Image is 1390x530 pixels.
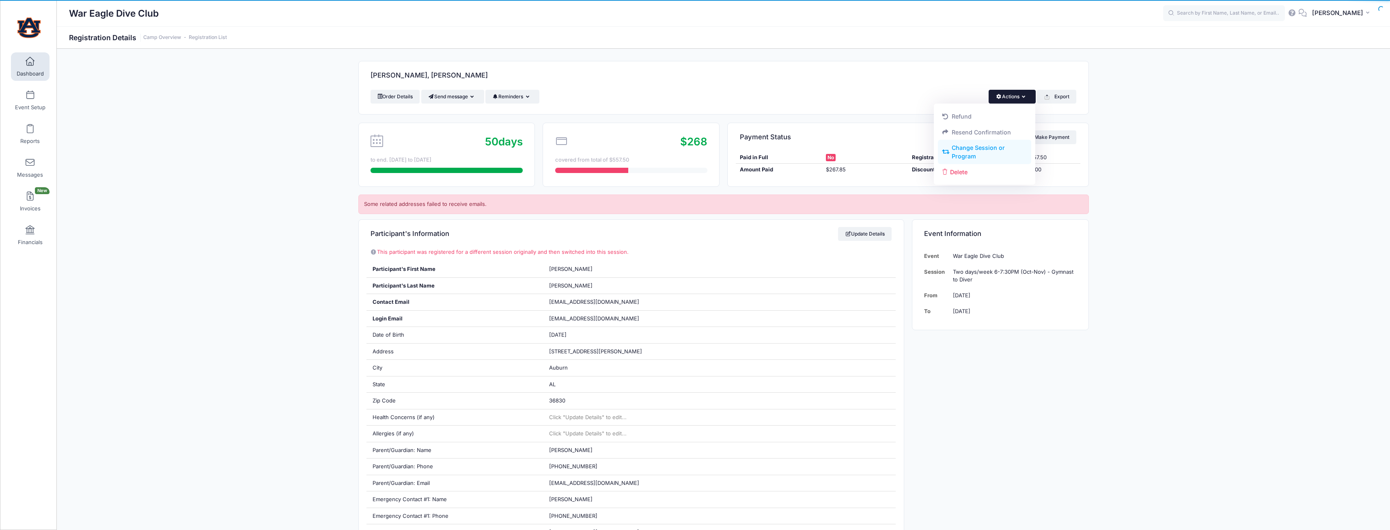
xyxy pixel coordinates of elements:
[908,154,1023,162] div: Registration Cost
[908,166,1023,174] div: Discounts & Credits
[17,70,44,77] span: Dashboard
[549,447,593,453] span: [PERSON_NAME]
[14,13,44,43] img: War Eagle Dive Club
[15,104,45,111] span: Event Setup
[549,364,568,371] span: Auburn
[924,264,949,288] td: Session
[366,491,543,508] div: Emergency Contact #1: Name
[1023,154,1080,162] div: $557.50
[549,331,567,338] span: [DATE]
[0,9,57,47] a: War Eagle Dive Club
[949,248,1076,264] td: War Eagle Dive Club
[366,393,543,409] div: Zip Code
[11,221,50,249] a: Financials
[549,266,593,272] span: [PERSON_NAME]
[549,315,651,323] span: [EMAIL_ADDRESS][DOMAIN_NAME]
[549,496,593,502] span: [PERSON_NAME]
[949,303,1076,319] td: [DATE]
[20,205,41,212] span: Invoices
[549,463,597,469] span: [PHONE_NUMBER]
[740,125,791,149] h4: Payment Status
[366,311,543,327] div: Login Email
[11,154,50,182] a: Messages
[549,480,639,486] span: [EMAIL_ADDRESS][DOMAIN_NAME]
[1023,166,1080,174] div: $0.00
[838,227,892,241] a: Update Details
[366,327,543,343] div: Date of Birth
[949,288,1076,303] td: [DATE]
[371,156,523,164] div: to end. [DATE] to [DATE]
[69,33,227,42] h1: Registration Details
[35,187,50,194] span: New
[371,248,892,256] p: This participant was registered for a different session originally and then switched into this se...
[1037,90,1076,104] button: Export
[20,138,40,145] span: Reports
[366,344,543,360] div: Address
[366,409,543,426] div: Health Concerns (if any)
[938,109,1032,124] a: Refund
[485,135,498,148] span: 50
[555,156,707,164] div: covered from total of $557.50
[989,90,1035,104] button: Actions
[189,35,227,41] a: Registration List
[366,475,543,491] div: Parent/Guardian: Email
[549,513,597,519] span: [PHONE_NUMBER]
[366,376,543,393] div: State
[366,261,543,277] div: Participant's First Name
[1163,5,1285,22] input: Search by First Name, Last Name, or Email...
[938,124,1032,140] a: Resend Confirmation
[17,171,43,178] span: Messages
[549,299,639,305] span: [EMAIL_ADDRESS][DOMAIN_NAME]
[924,248,949,264] td: Event
[924,288,949,303] td: From
[938,164,1032,180] a: Delete
[1023,130,1077,144] a: Make Payment
[358,195,1089,214] div: Some related addresses failed to receive emails.
[371,64,488,87] h4: [PERSON_NAME], [PERSON_NAME]
[366,442,543,459] div: Parent/Guardian: Name
[11,120,50,148] a: Reports
[549,381,556,387] span: AL
[938,140,1032,164] a: Change Session or Program
[11,86,50,115] a: Event Setup
[18,239,43,246] span: Financials
[69,4,159,23] h1: War Eagle Dive Club
[11,52,50,81] a: Dashboard
[949,264,1076,288] td: Two days/week 6-7:30PM (Oct-Nov) - Gymnast to Diver
[485,134,523,149] div: days
[371,222,449,245] h4: Participant's Information
[549,397,565,404] span: 36830
[366,426,543,442] div: Allergies (if any)
[924,303,949,319] td: To
[549,430,627,437] span: Click "Update Details" to edit...
[421,90,484,104] button: Send message
[822,166,908,174] div: $267.85
[549,282,593,289] span: [PERSON_NAME]
[143,35,181,41] a: Camp Overview
[826,154,836,161] span: No
[11,187,50,216] a: InvoicesNew
[924,222,981,245] h4: Event Information
[371,90,420,104] a: Order Details
[736,166,822,174] div: Amount Paid
[366,360,543,376] div: City
[1307,4,1378,23] button: [PERSON_NAME]
[680,135,707,148] span: $268
[366,278,543,294] div: Participant's Last Name
[366,508,543,524] div: Emergency Contact #1: Phone
[1312,9,1363,17] span: [PERSON_NAME]
[485,90,539,104] button: Reminders
[736,154,822,162] div: Paid in Full
[366,294,543,310] div: Contact Email
[549,414,627,420] span: Click "Update Details" to edit...
[549,348,642,355] span: [STREET_ADDRESS][PERSON_NAME]
[366,459,543,475] div: Parent/Guardian: Phone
